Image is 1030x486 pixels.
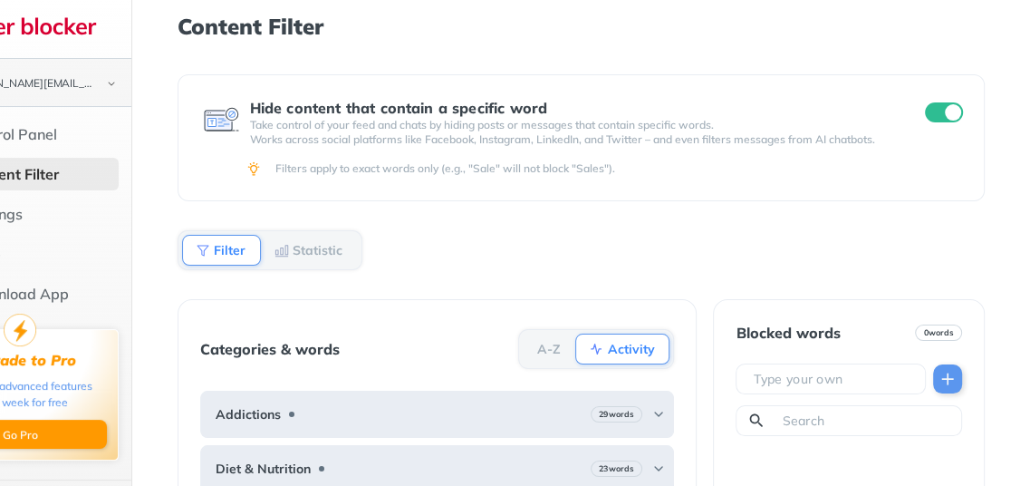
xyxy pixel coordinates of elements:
b: Statistic [293,245,342,256]
input: Search [780,412,954,430]
div: Filters apply to exact words only (e.g., "Sale" will not block "Sales"). [275,161,960,176]
img: upgrade-to-pro.svg [4,314,36,346]
div: Hide content that contain a specific word [250,100,893,116]
b: Filter [214,245,245,256]
p: Take control of your feed and chats by hiding posts or messages that contain specific words. [250,118,893,132]
img: Statistic [274,243,289,258]
b: Activity [607,344,654,355]
b: 23 words [599,462,634,475]
b: 0 words [923,326,954,339]
input: Type your own [751,370,918,388]
b: 29 words [599,408,634,421]
div: Blocked words [736,325,840,341]
img: Filter [196,243,210,258]
h1: Content Filter [178,15,986,38]
p: Works across social platforms like Facebook, Instagram, LinkedIn, and Twitter – and even filters ... [250,132,893,147]
img: chevron-bottom-black.svg [101,74,122,93]
b: Addictions [216,407,281,422]
b: Diet & Nutrition [216,462,311,476]
img: Activity [589,342,603,356]
div: Categories & words [200,341,340,357]
b: A-Z [536,344,560,355]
